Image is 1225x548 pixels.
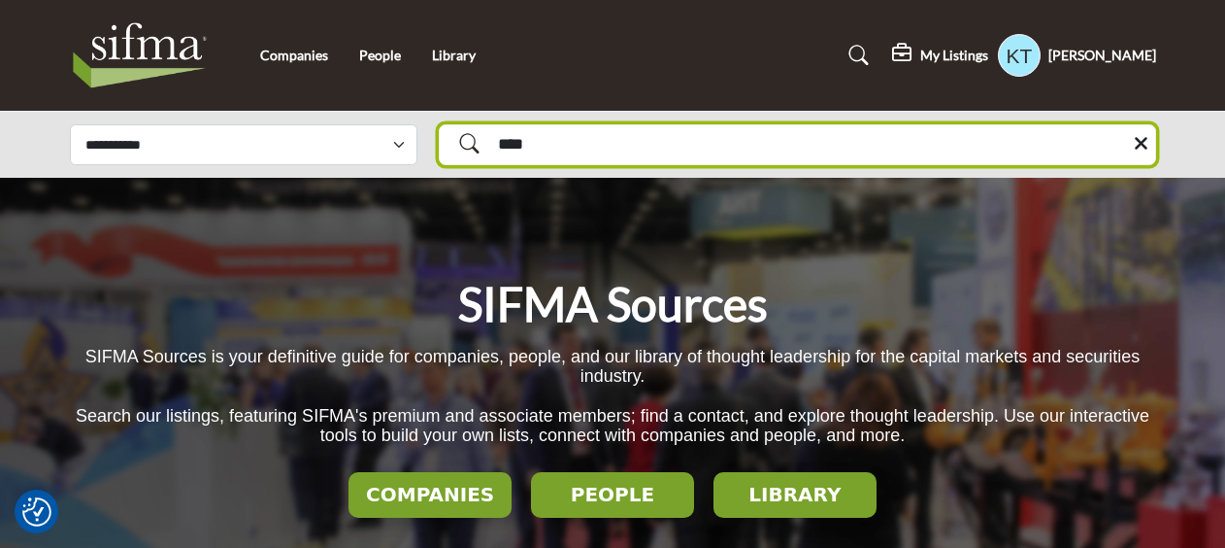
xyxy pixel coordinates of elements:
span: SIFMA Sources is your definitive guide for companies, people, and our library of thought leadersh... [85,347,1141,387]
h1: SIFMA Sources [458,274,768,334]
a: People [359,47,401,63]
img: Site Logo [70,17,220,94]
div: My Listings [892,44,988,67]
h2: PEOPLE [537,483,688,506]
button: LIBRARY [713,472,877,518]
select: Select Listing Type Dropdown [70,124,418,165]
span: Search our listings, featuring SIFMA's premium and associate members; find a contact, and explore... [76,406,1149,446]
h5: My Listings [920,47,988,64]
a: Companies [260,47,328,63]
h2: COMPANIES [354,483,506,506]
h5: [PERSON_NAME] [1048,46,1156,65]
img: Revisit consent button [22,497,51,527]
input: Search Solutions [439,124,1156,165]
button: Show hide supplier dropdown [998,34,1041,77]
button: Consent Preferences [22,497,51,527]
a: Search [830,40,881,71]
h2: LIBRARY [719,483,871,506]
button: PEOPLE [531,472,694,518]
button: COMPANIES [348,472,512,518]
a: Library [432,47,476,63]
